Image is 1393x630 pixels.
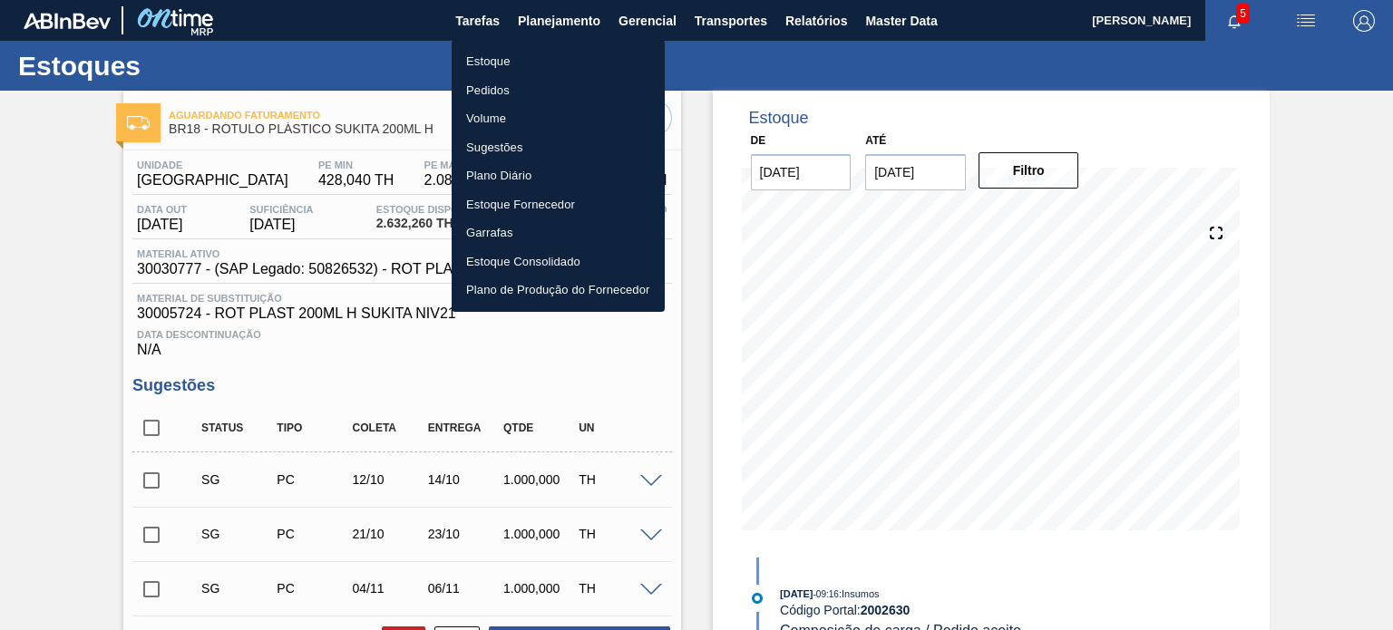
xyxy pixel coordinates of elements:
a: Plano de Produção do Fornecedor [452,276,665,305]
a: Estoque Fornecedor [452,190,665,219]
a: Sugestões [452,133,665,162]
a: Garrafas [452,218,665,247]
a: Estoque [452,47,665,76]
a: Estoque Consolidado [452,247,665,276]
a: Volume [452,104,665,133]
a: Pedidos [452,76,665,105]
a: Plano Diário [452,161,665,190]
